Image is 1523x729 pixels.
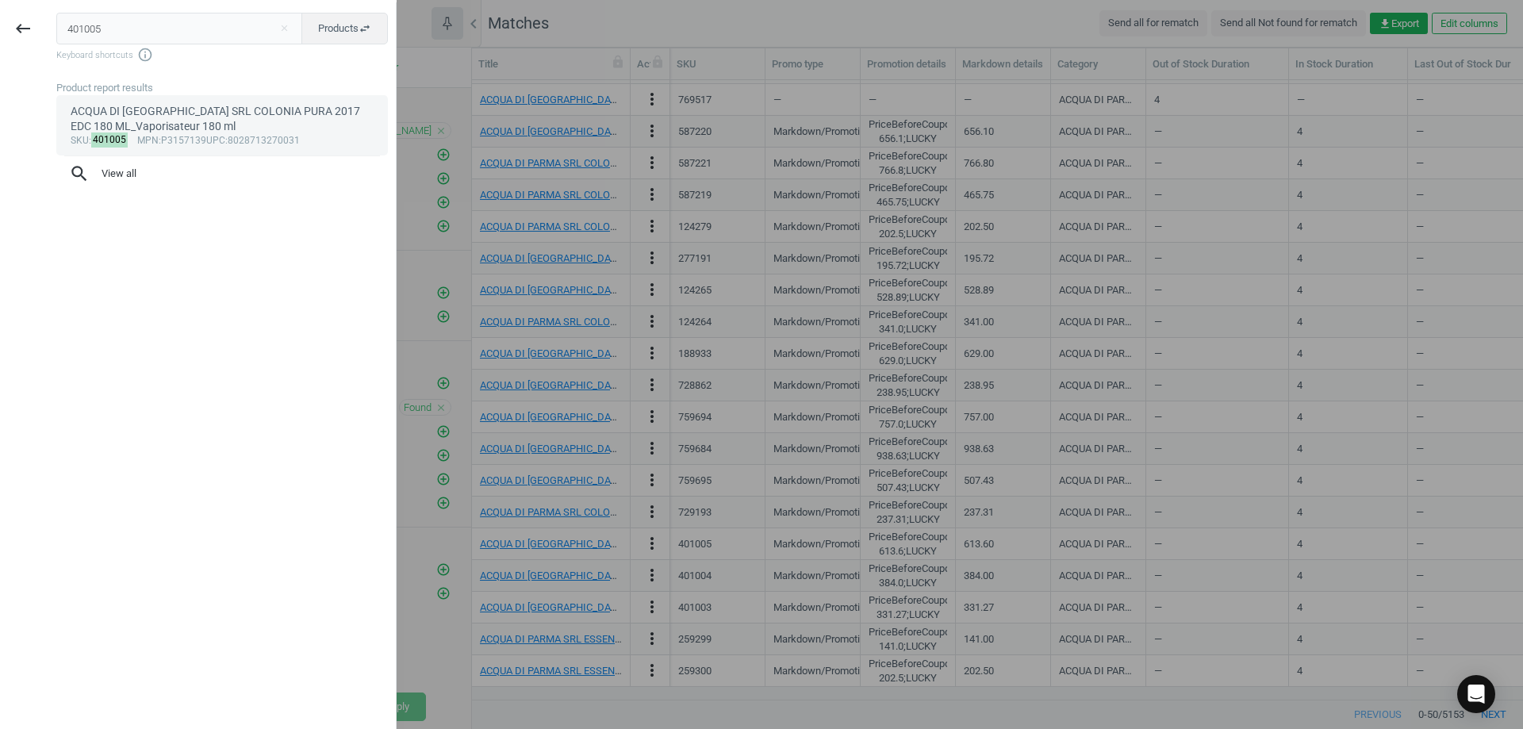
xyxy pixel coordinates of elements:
span: Keyboard shortcuts [56,47,388,63]
div: : :P3157139 :8028713270031 [71,135,374,148]
i: swap_horiz [359,22,371,35]
span: Products [318,21,371,36]
div: ACQUA DI [GEOGRAPHIC_DATA] SRL COLONIA PURA 2017 EDC 180 ML_Vaporisateur 180 ml [71,104,374,135]
i: search [69,163,90,184]
button: searchView all [56,156,388,191]
button: keyboard_backspace [5,10,41,48]
span: sku [71,135,89,146]
div: Open Intercom Messenger [1457,675,1495,713]
i: info_outline [137,47,153,63]
i: keyboard_backspace [13,19,33,38]
span: View all [69,163,375,184]
div: Product report results [56,81,396,95]
button: Close [272,21,296,36]
span: upc [206,135,225,146]
button: Productsswap_horiz [301,13,388,44]
mark: 401005 [91,132,129,148]
span: mpn [137,135,159,146]
input: Enter the SKU or product name [56,13,303,44]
